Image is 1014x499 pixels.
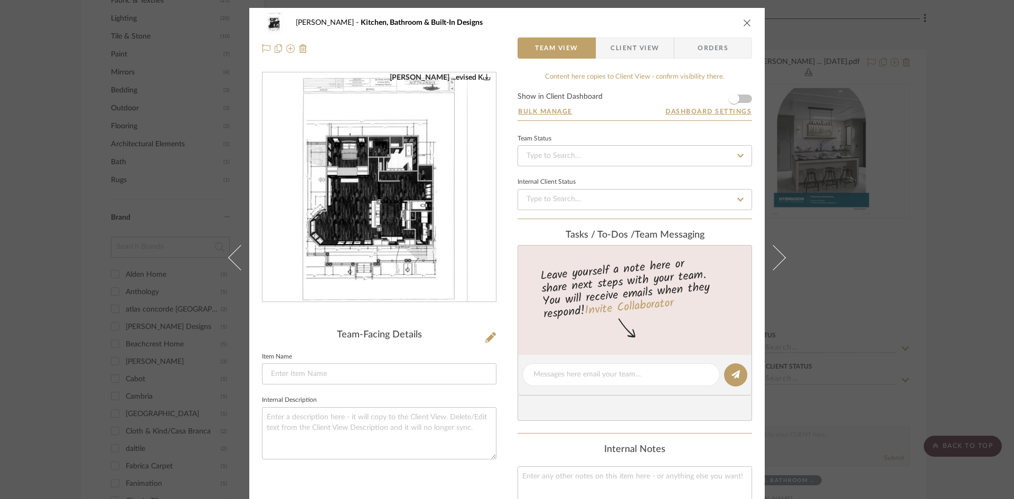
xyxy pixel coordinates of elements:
[299,44,307,53] img: Remove from project
[535,37,578,59] span: Team View
[262,363,496,384] input: Enter Item Name
[566,230,635,240] span: Tasks / To-Dos /
[584,294,674,321] a: Invite Collaborator
[665,107,752,116] button: Dashboard Settings
[390,73,491,82] div: [PERSON_NAME] ...evised K
[262,73,496,302] div: 0
[262,354,292,360] label: Item Name
[518,230,752,241] div: team Messaging
[518,444,752,456] div: Internal Notes
[518,145,752,166] input: Type to Search…
[296,19,361,26] span: [PERSON_NAME]
[518,189,752,210] input: Type to Search…
[262,329,496,341] div: Team-Facing Details
[518,136,551,142] div: Team Status
[262,398,317,403] label: Internal Description
[743,18,752,27] button: close
[262,12,287,33] img: a6c712bb-6683-4e25-a9db-06152a42fcab_48x40.jpg
[361,19,483,26] span: Kitchen, Bathroom & Built-In Designs
[290,73,468,302] img: a6c712bb-6683-4e25-a9db-06152a42fcab_436x436.jpg
[686,37,740,59] span: Orders
[611,37,659,59] span: Client View
[518,107,573,116] button: Bulk Manage
[517,252,754,323] div: Leave yourself a note here or share next steps with your team. You will receive emails when they ...
[518,72,752,82] div: Content here copies to Client View - confirm visibility there.
[518,180,576,185] div: Internal Client Status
